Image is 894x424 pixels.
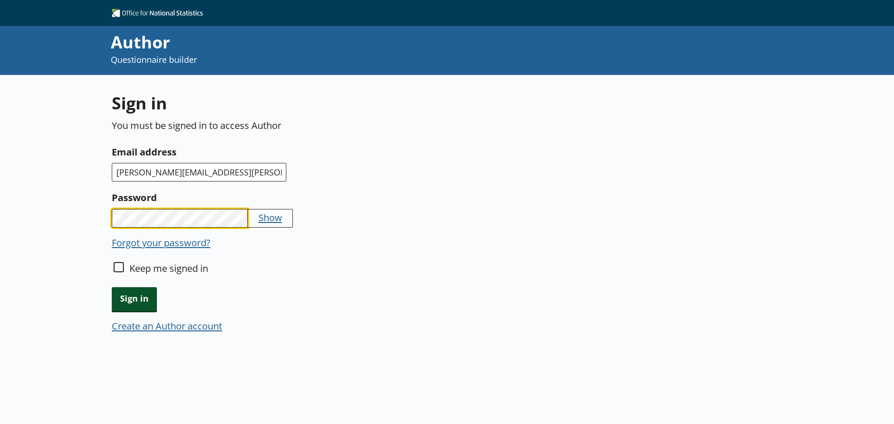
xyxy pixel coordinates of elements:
[112,144,552,159] label: Email address
[129,262,208,275] label: Keep me signed in
[112,92,552,114] h1: Sign in
[111,31,602,54] div: Author
[258,211,282,224] button: Show
[112,236,210,249] button: Forgot your password?
[111,54,602,66] p: Questionnaire builder
[112,319,222,332] button: Create an Author account
[112,287,157,311] button: Sign in
[112,190,552,205] label: Password
[112,119,552,132] p: You must be signed in to access Author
